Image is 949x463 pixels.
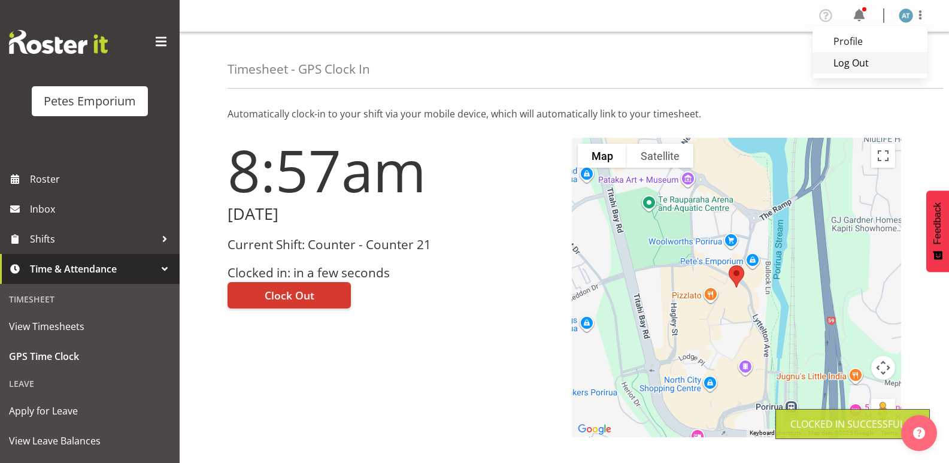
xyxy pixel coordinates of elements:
[871,356,895,380] button: Map camera controls
[627,144,693,168] button: Show satellite imagery
[9,402,171,420] span: Apply for Leave
[9,30,108,54] img: Rosterit website logo
[30,200,174,218] span: Inbox
[3,396,177,426] a: Apply for Leave
[228,282,351,308] button: Clock Out
[871,399,895,423] button: Drag Pegman onto the map to open Street View
[812,31,927,52] a: Profile
[790,417,915,431] div: Clocked in Successfully
[265,288,314,303] span: Clock Out
[812,52,927,74] a: Log Out
[926,190,949,272] button: Feedback - Show survey
[3,287,177,311] div: Timesheet
[30,170,174,188] span: Roster
[575,422,614,437] a: Open this area in Google Maps (opens a new window)
[3,426,177,456] a: View Leave Balances
[932,202,943,244] span: Feedback
[913,427,925,439] img: help-xxl-2.png
[44,92,136,110] div: Petes Emporium
[228,205,557,223] h2: [DATE]
[9,432,171,450] span: View Leave Balances
[3,311,177,341] a: View Timesheets
[899,8,913,23] img: alex-micheal-taniwha5364.jpg
[575,422,614,437] img: Google
[30,230,156,248] span: Shifts
[750,429,801,437] button: Keyboard shortcuts
[30,260,156,278] span: Time & Attendance
[578,144,627,168] button: Show street map
[228,138,557,202] h1: 8:57am
[9,317,171,335] span: View Timesheets
[3,371,177,396] div: Leave
[228,266,557,280] h3: Clocked in: in a few seconds
[228,107,901,121] p: Automatically clock-in to your shift via your mobile device, which will automatically link to you...
[3,341,177,371] a: GPS Time Clock
[228,238,557,252] h3: Current Shift: Counter - Counter 21
[871,144,895,168] button: Toggle fullscreen view
[9,347,171,365] span: GPS Time Clock
[228,62,370,76] h4: Timesheet - GPS Clock In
